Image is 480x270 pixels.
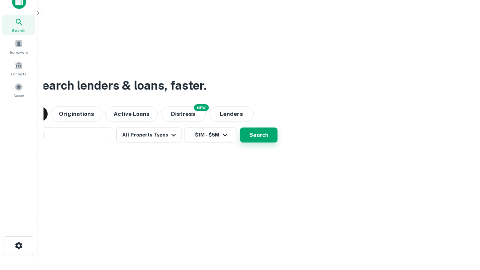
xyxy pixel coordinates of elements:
button: All Property Types [116,127,181,142]
button: Lenders [209,106,254,121]
div: NEW [194,104,209,111]
a: Contacts [2,58,35,78]
h3: Search lenders & loans, faster. [34,76,207,94]
a: Borrowers [2,36,35,57]
button: Search [240,127,277,142]
iframe: Chat Widget [442,210,480,246]
span: Search [12,27,25,33]
span: Saved [13,93,24,99]
a: Saved [2,80,35,100]
button: Active Loans [105,106,158,121]
button: $1M - $5M [184,127,237,142]
span: Contacts [11,71,26,77]
a: Search [2,15,35,35]
span: Borrowers [10,49,28,55]
button: Originations [51,106,102,121]
button: Search distressed loans with lien and other non-mortgage details. [161,106,206,121]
